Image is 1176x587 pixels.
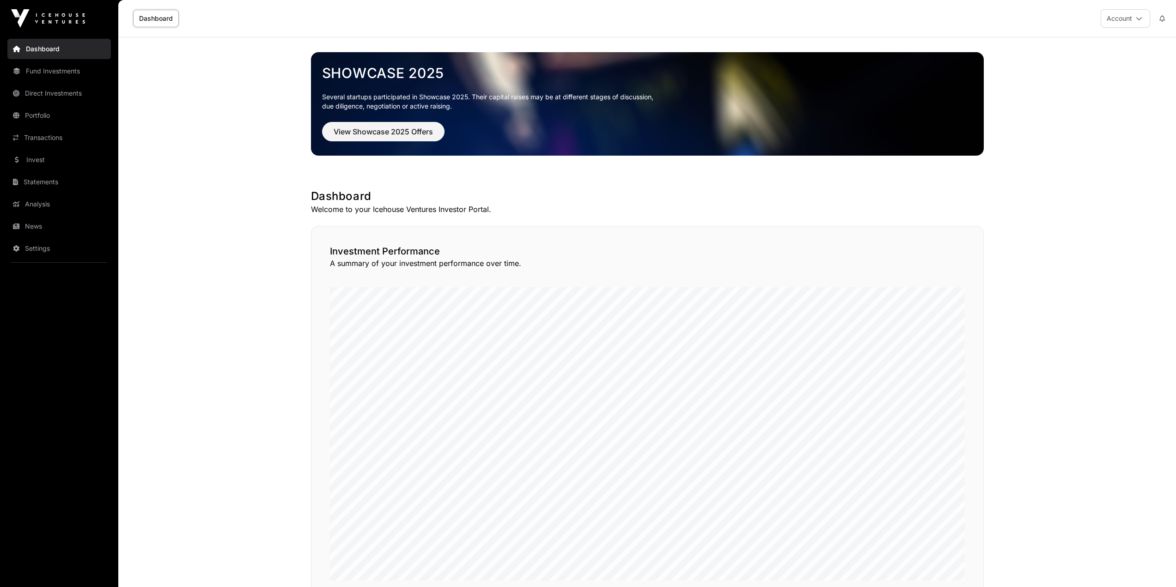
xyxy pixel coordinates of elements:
[7,83,111,103] a: Direct Investments
[7,150,111,170] a: Invest
[7,127,111,148] a: Transactions
[311,189,984,204] h1: Dashboard
[311,204,984,215] p: Welcome to your Icehouse Ventures Investor Portal.
[7,238,111,259] a: Settings
[322,65,973,81] a: Showcase 2025
[322,92,973,111] p: Several startups participated in Showcase 2025. Their capital raises may be at different stages o...
[334,126,433,137] span: View Showcase 2025 Offers
[7,39,111,59] a: Dashboard
[330,245,965,258] h2: Investment Performance
[1101,9,1150,28] button: Account
[7,61,111,81] a: Fund Investments
[7,105,111,126] a: Portfolio
[11,9,85,28] img: Icehouse Ventures Logo
[7,172,111,192] a: Statements
[330,258,965,269] p: A summary of your investment performance over time.
[7,194,111,214] a: Analysis
[311,52,984,156] img: Showcase 2025
[1130,543,1176,587] iframe: Chat Widget
[133,10,179,27] a: Dashboard
[7,216,111,236] a: News
[322,122,445,141] button: View Showcase 2025 Offers
[322,131,445,140] a: View Showcase 2025 Offers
